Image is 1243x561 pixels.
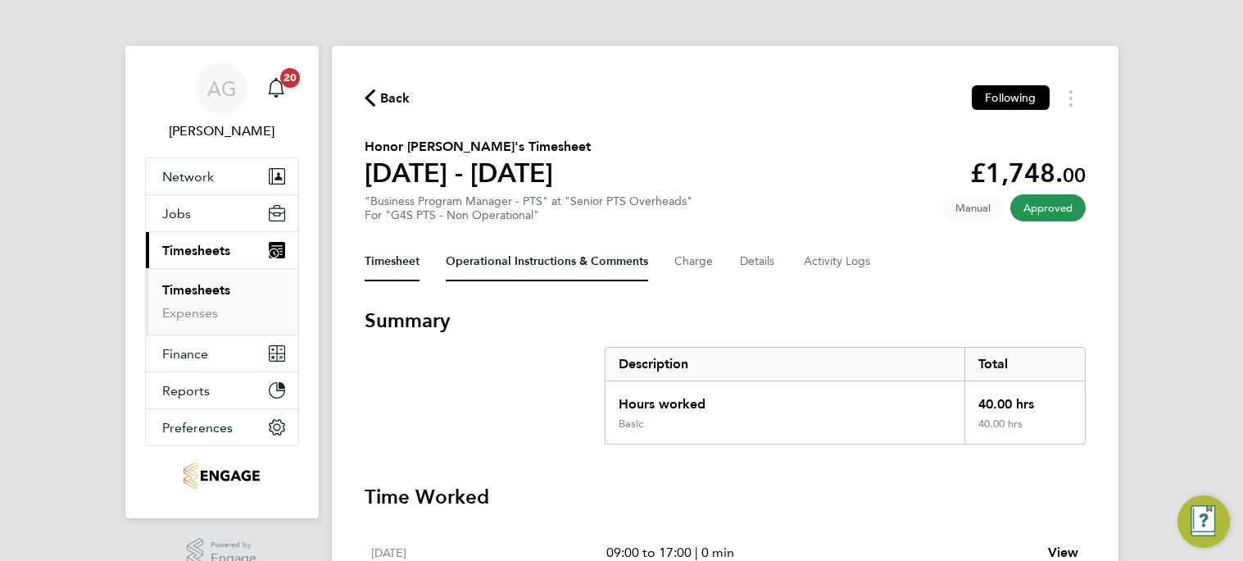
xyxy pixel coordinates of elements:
[207,78,237,99] span: AG
[695,545,698,560] span: |
[146,232,298,268] button: Timesheets
[162,346,208,362] span: Finance
[365,242,420,281] button: Timesheet
[365,484,1086,510] h3: Time Worked
[701,545,734,560] span: 0 min
[146,409,298,445] button: Preferences
[365,137,591,157] h2: Honor [PERSON_NAME]'s Timesheet
[162,243,230,258] span: Timesheets
[162,305,218,321] a: Expenses
[365,157,591,189] h1: [DATE] - [DATE]
[146,158,298,194] button: Network
[1056,85,1086,111] button: Timesheets Menu
[162,420,233,436] span: Preferences
[804,242,873,281] button: Activity Logs
[964,417,1084,444] div: 40.00 hrs
[125,46,319,518] nav: Main navigation
[211,538,256,552] span: Powered by
[970,157,1086,189] app-decimal: £1,748.
[619,417,643,431] div: Basic
[985,90,1036,105] span: Following
[1177,495,1230,548] button: Engage Resource Center
[964,348,1084,381] div: Total
[145,463,299,489] a: Go to home page
[184,463,260,489] img: g4s7-logo-retina.png
[942,194,1004,221] span: This timesheet was manually created.
[162,383,210,399] span: Reports
[1010,194,1086,221] span: This timesheet has been approved.
[365,308,1086,334] h3: Summary
[605,347,1086,445] div: Summary
[972,85,1049,110] button: Following
[964,381,1084,417] div: 40.00 hrs
[365,88,411,108] button: Back
[446,242,648,281] button: Operational Instructions & Comments
[162,282,230,298] a: Timesheets
[1063,163,1086,187] span: 00
[146,335,298,372] button: Finance
[606,545,692,560] span: 09:00 to 17:00
[145,121,299,141] span: Adrian Glenn
[1048,545,1079,560] span: View
[606,348,965,381] div: Description
[365,194,692,222] div: "Business Program Manager - PTS" at "Senior PTS Overheads"
[146,372,298,408] button: Reports
[145,62,299,141] a: AG[PERSON_NAME]
[146,195,298,231] button: Jobs
[740,242,778,281] button: Details
[162,206,191,221] span: Jobs
[365,208,692,222] div: For "G4S PTS - Non Operational"
[280,68,300,88] span: 20
[162,169,214,185] span: Network
[380,89,411,108] span: Back
[146,268,298,335] div: Timesheets
[674,242,714,281] button: Charge
[260,62,293,115] a: 20
[606,381,965,417] div: Hours worked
